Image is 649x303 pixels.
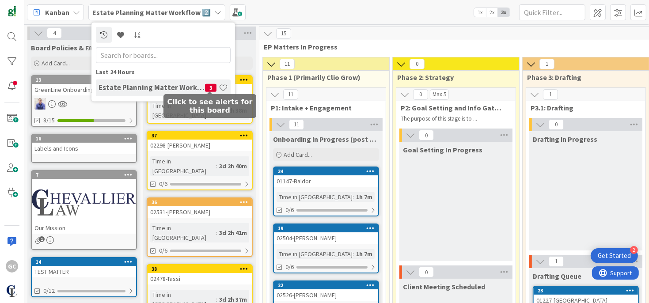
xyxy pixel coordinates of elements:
[205,83,216,91] span: 3
[32,84,136,95] div: GreenLine Onboarding Tasks
[32,135,136,143] div: 16
[217,161,249,171] div: 3d 2h 40m
[274,224,378,232] div: 19
[630,246,638,254] div: 2
[36,77,136,83] div: 13
[267,73,378,82] span: Phase 1 (Primarily Clio Grow)
[148,206,252,218] div: 02531-[PERSON_NAME]
[148,273,252,284] div: 02478-Tassi
[32,76,136,84] div: 13
[32,143,136,154] div: Labels and Icons
[47,28,62,38] span: 4
[32,171,136,179] div: 7
[45,7,69,18] span: Kanban
[591,248,638,263] div: Open Get Started checklist, remaining modules: 2
[276,28,291,39] span: 15
[150,101,216,120] div: Time in [GEOGRAPHIC_DATA]
[527,73,638,82] span: Phase 3: Drafting
[6,6,18,18] img: Visit kanbanzone.com
[285,205,294,215] span: 0/6
[148,198,252,206] div: 36
[32,222,136,234] div: Our Mission
[216,161,217,171] span: :
[549,119,564,130] span: 0
[148,265,252,284] div: 3802478-Tassi
[486,8,498,17] span: 2x
[96,67,231,76] div: Last 24 Hours
[280,59,295,69] span: 11
[32,266,136,277] div: TEST MATTER
[403,282,485,291] span: Client Meeting Scheduled
[99,83,205,92] h4: Estate Planning Matter Workflow 2️⃣
[32,98,136,110] div: JG
[274,289,378,301] div: 02526-[PERSON_NAME]
[152,199,252,205] div: 36
[531,103,634,112] span: P3.1: Drafting
[32,171,136,234] div: 7Our Mission
[277,249,353,259] div: Time in [GEOGRAPHIC_DATA]
[277,192,353,202] div: Time in [GEOGRAPHIC_DATA]
[43,116,55,125] span: 8/15
[410,59,425,69] span: 0
[148,132,252,140] div: 37
[533,272,581,280] span: Drafting Queue
[273,223,379,273] a: 1902504-[PERSON_NAME]Time in [GEOGRAPHIC_DATA]:1h 7m0/6
[278,168,378,174] div: 34
[152,133,252,139] div: 37
[147,131,253,190] a: 3702298-[PERSON_NAME]Time in [GEOGRAPHIC_DATA]:3d 2h 40m0/6
[31,170,137,250] a: 7Our Mission
[92,8,211,17] b: Estate Planning Matter Workflow 2️⃣
[43,286,55,295] span: 0/12
[150,223,216,242] div: Time in [GEOGRAPHIC_DATA]
[353,192,354,202] span: :
[32,258,136,266] div: 14
[274,175,378,187] div: 01147-Baldor
[34,98,46,110] img: JG
[31,257,137,297] a: 14TEST MATTER0/12
[36,136,136,142] div: 16
[273,135,379,144] span: Onboarding in Progress (post consult)
[271,103,375,112] span: P1: Intake + Engagement
[147,197,253,257] a: 3602531-[PERSON_NAME]Time in [GEOGRAPHIC_DATA]:3d 2h 41m0/6
[354,192,375,202] div: 1h 7m
[403,145,482,154] span: Goal Setting In Progress
[284,151,312,159] span: Add Card...
[413,89,428,100] span: 0
[159,246,167,255] span: 0/6
[401,103,505,112] span: P2: Goal Setting and Info Gathering
[278,225,378,231] div: 19
[519,4,585,20] input: Quick Filter...
[285,262,294,272] span: 0/6
[42,59,70,67] span: Add Card...
[274,224,378,244] div: 1902504-[PERSON_NAME]
[36,259,136,265] div: 14
[36,172,136,178] div: 7
[598,251,631,260] div: Get Started
[274,281,378,289] div: 22
[419,130,434,140] span: 0
[32,76,136,95] div: 13GreenLine Onboarding Tasks
[354,249,375,259] div: 1h 7m
[498,8,510,17] span: 3x
[273,167,379,216] a: 3401147-BaldorTime in [GEOGRAPHIC_DATA]:1h 7m0/6
[31,134,137,163] a: 16Labels and Icons
[148,265,252,273] div: 38
[274,167,378,187] div: 3401147-Baldor
[274,232,378,244] div: 02504-[PERSON_NAME]
[533,135,597,144] span: Drafting in Progress
[6,260,18,273] div: GC
[397,73,508,82] span: Phase 2: Strategy
[274,281,378,301] div: 2202526-[PERSON_NAME]
[353,249,354,259] span: :
[31,43,97,52] span: Board Policies & FAQ
[549,256,564,267] span: 1
[32,135,136,154] div: 16Labels and Icons
[274,167,378,175] div: 34
[283,89,298,100] span: 11
[278,282,378,288] div: 22
[419,267,434,277] span: 0
[32,258,136,277] div: 14TEST MATTER
[289,119,304,130] span: 11
[148,198,252,218] div: 3602531-[PERSON_NAME]
[19,1,40,12] span: Support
